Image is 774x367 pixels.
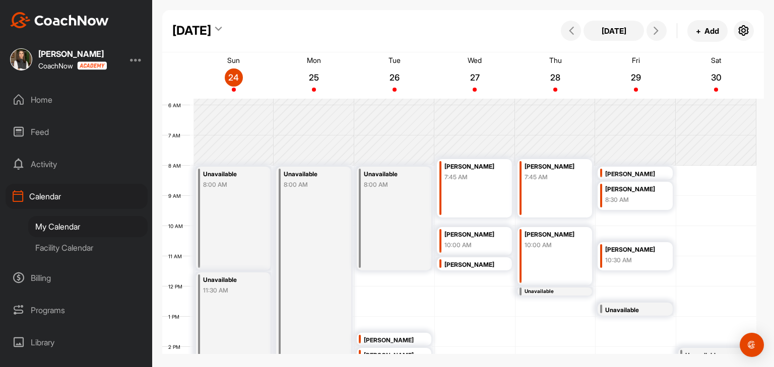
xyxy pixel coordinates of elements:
button: [DATE] [584,21,644,41]
div: [PERSON_NAME] [364,350,420,361]
div: [PERSON_NAME] [525,229,581,241]
img: CoachNow [10,12,109,28]
div: Facility Calendar [28,237,148,258]
a: August 27, 2025 [435,52,515,99]
div: [PERSON_NAME] [605,244,662,256]
div: Feed [6,119,148,144]
div: [DATE] [172,22,211,40]
div: Programs [6,298,148,323]
p: Fri [632,56,640,64]
p: Sun [227,56,240,64]
a: August 26, 2025 [354,52,435,99]
div: 12:00 PM [525,295,581,304]
div: 10:00 AM [444,241,501,250]
div: Unavailable [685,350,742,361]
img: CoachNow acadmey [77,61,107,70]
div: 2 PM [162,344,190,350]
div: [PERSON_NAME] [38,50,107,58]
img: square_318c742b3522fe015918cc0bd9a1d0e8.jpg [10,48,32,70]
div: [PERSON_NAME] [605,169,662,180]
button: +Add [687,20,728,42]
div: Library [6,330,148,355]
div: [PERSON_NAME] [444,229,501,241]
div: 8:00 AM [203,180,260,189]
p: 24 [225,72,243,83]
div: Calendar [6,184,148,209]
div: 11:30 AM [203,286,260,295]
p: 25 [305,72,323,83]
p: Wed [468,56,482,64]
a: August 30, 2025 [676,52,756,99]
div: Unavailable [364,169,420,180]
div: Activity [6,152,148,177]
div: [PERSON_NAME] [444,161,501,173]
p: Tue [389,56,401,64]
div: Home [6,87,148,112]
div: 10:00 AM [525,241,581,250]
div: 6 AM [162,102,191,108]
div: Unavailable [525,287,581,295]
span: + [696,26,701,36]
div: Open Intercom Messenger [740,333,764,357]
div: [PERSON_NAME] [525,161,581,173]
div: 9 AM [162,193,191,199]
p: 28 [546,72,564,83]
p: Thu [549,56,562,64]
div: 7:45 AM [525,173,581,182]
p: 27 [466,72,484,83]
p: Mon [307,56,321,64]
div: [PERSON_NAME] [364,335,420,346]
div: Billing [6,265,148,290]
div: 10 AM [162,223,193,229]
a: August 24, 2025 [193,52,274,99]
div: [PERSON_NAME] [605,184,662,195]
a: August 28, 2025 [515,52,596,99]
div: Unavailable [203,169,260,180]
p: 30 [707,72,725,83]
a: August 29, 2025 [596,52,676,99]
div: My Calendar [28,216,148,237]
div: CoachNow [38,61,107,70]
div: 8:30 AM [605,195,662,204]
div: 12 PM [162,283,192,289]
div: 8 AM [162,163,191,169]
p: 29 [627,72,645,83]
div: 10:30 AM [605,256,662,265]
div: 8:00 AM [284,180,340,189]
div: Unavailable [605,305,662,316]
div: 1 PM [162,314,189,320]
div: 11 AM [162,253,192,259]
div: [PERSON_NAME] [444,259,501,271]
a: August 25, 2025 [274,52,355,99]
div: 7 AM [162,132,190,138]
p: Sat [711,56,721,64]
div: 8:00 AM [364,180,420,189]
div: Unavailable [284,169,340,180]
div: Unavailable [203,274,260,286]
p: 26 [385,72,404,83]
div: 7:45 AM [444,173,501,182]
